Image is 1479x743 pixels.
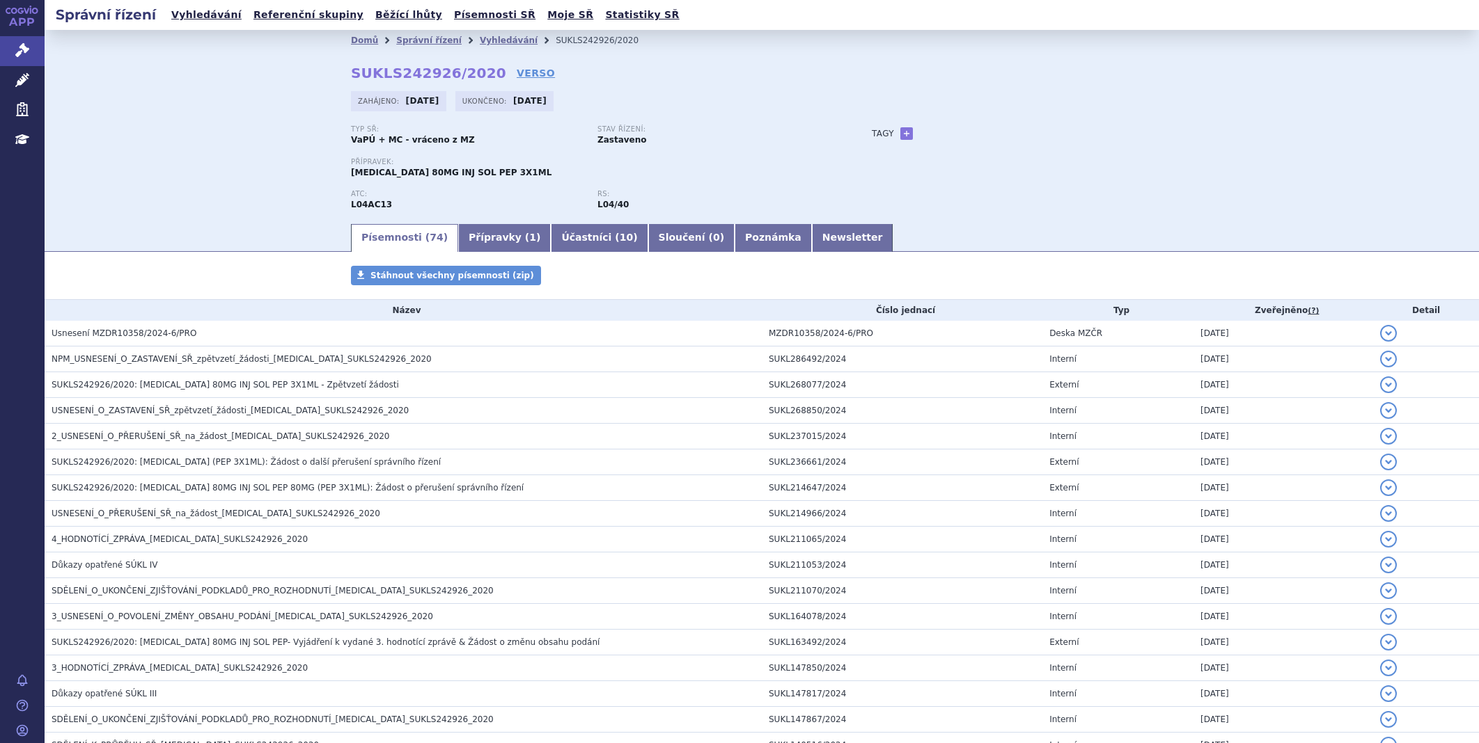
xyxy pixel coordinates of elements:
[1308,306,1319,316] abbr: (?)
[1194,346,1373,372] td: [DATE]
[1194,630,1373,655] td: [DATE]
[450,6,540,24] a: Písemnosti SŘ
[52,354,432,364] span: NPM_USNESENÍ_O_ZASTAVENÍ_SŘ_zpětvzetí_žádosti_TALTZ_SUKLS242926_2020
[1049,380,1079,390] span: Externí
[1380,505,1397,522] button: detail
[762,630,1042,655] td: SUKL163492/2024
[52,457,441,467] span: SUKLS242926/2020: TALTZ (PEP 3X1ML): Žádost o další přerušení správního řízení
[762,300,1042,321] th: Číslo jednací
[1049,663,1077,673] span: Interní
[762,501,1042,527] td: SUKL214966/2024
[529,232,536,243] span: 1
[351,158,844,166] p: Přípravek:
[370,271,534,280] span: Stáhnout všechny písemnosti (zip)
[1380,582,1397,599] button: detail
[872,125,894,142] h3: Tagy
[1049,612,1077,621] span: Interní
[52,612,433,621] span: 3_USNESENÍ_O_POVOLENÍ_ZMĚNY_OBSAHU_PODÁNÍ_TALTZ_SUKLS242926_2020
[351,65,506,81] strong: SUKLS242926/2020
[762,578,1042,604] td: SUKL211070/2024
[1049,483,1079,493] span: Externí
[351,224,458,252] a: Písemnosti (74)
[1380,325,1397,342] button: detail
[1380,711,1397,728] button: detail
[1049,689,1077,698] span: Interní
[597,200,629,209] strong: secukinumab, ixekizumab, brodalumab, guselkumab a risankizumab
[1049,534,1077,544] span: Interní
[1380,376,1397,393] button: detail
[1049,637,1079,647] span: Externí
[1380,685,1397,702] button: detail
[1380,479,1397,496] button: detail
[52,586,494,596] span: SDĚLENÍ_O_UKONČENÍ_ZJIŠŤOVÁNÍ_PODKLADŮ_PRO_ROZHODNUTÍ_TALTZ_SUKLS242926_2020
[52,509,380,518] span: USNESENÍ_O_PŘERUŠENÍ_SŘ_na_žádost_TALTZ_SUKLS242926_2020
[1049,714,1077,724] span: Interní
[1194,578,1373,604] td: [DATE]
[762,707,1042,733] td: SUKL147867/2024
[713,232,720,243] span: 0
[52,406,409,415] span: USNESENÍ_O_ZASTAVENÍ_SŘ_zpětvzetí_žádosti_TALTZ_SUKLS242926_2020
[52,637,600,647] span: SUKLS242926/2020: Taltz 80MG INJ SOL PEP- Vyjádření k vydané 3. hodnotící zprávě & Žádost o změnu...
[762,527,1042,552] td: SUKL211065/2024
[762,321,1042,346] td: MZDR10358/2024-6/PRO
[762,372,1042,398] td: SUKL268077/2024
[762,424,1042,449] td: SUKL237015/2024
[351,168,551,177] span: [MEDICAL_DATA] 80MG INJ SOL PEP 3X1ML
[1049,354,1077,364] span: Interní
[1049,457,1079,467] span: Externí
[430,232,443,243] span: 74
[900,127,913,140] a: +
[52,663,308,673] span: 3_HODNOTÍCÍ_ZPRÁVA_TALTZ_SUKLS242926_2020
[1194,475,1373,501] td: [DATE]
[648,224,735,252] a: Sloučení (0)
[517,66,555,80] a: VERSO
[597,135,647,145] strong: Zastaveno
[1380,402,1397,419] button: detail
[167,6,246,24] a: Vyhledávání
[1373,300,1479,321] th: Detail
[543,6,597,24] a: Moje SŘ
[1194,527,1373,552] td: [DATE]
[1380,557,1397,573] button: detail
[1049,586,1077,596] span: Interní
[1194,604,1373,630] td: [DATE]
[351,190,584,198] p: ATC:
[597,125,830,134] p: Stav řízení:
[1194,424,1373,449] td: [DATE]
[351,135,475,145] strong: VaPÚ + MC - vráceno z MZ
[45,5,167,24] h2: Správní řízení
[1380,351,1397,367] button: detail
[601,6,683,24] a: Statistiky SŘ
[1049,509,1077,518] span: Interní
[1049,328,1102,338] span: Deska MZČR
[52,689,157,698] span: Důkazy opatřené SÚKL III
[556,30,657,51] li: SUKLS242926/2020
[1380,531,1397,548] button: detail
[371,6,446,24] a: Běžící lhůty
[351,200,392,209] strong: IXEKIZUMAB
[620,232,633,243] span: 10
[1380,428,1397,445] button: detail
[1380,660,1397,676] button: detail
[351,266,541,285] a: Stáhnout všechny písemnosti (zip)
[358,95,402,106] span: Zahájeno:
[762,398,1042,424] td: SUKL268850/2024
[551,224,648,252] a: Účastníci (10)
[762,346,1042,372] td: SUKL286492/2024
[1380,608,1397,625] button: detail
[1194,552,1373,578] td: [DATE]
[812,224,893,252] a: Newsletter
[1049,431,1077,441] span: Interní
[462,95,510,106] span: Ukončeno:
[762,604,1042,630] td: SUKL164078/2024
[762,655,1042,681] td: SUKL147850/2024
[1042,300,1194,321] th: Typ
[762,552,1042,578] td: SUKL211053/2024
[52,431,389,441] span: 2_USNESENÍ_O_PŘERUŠENÍ_SŘ_na_žádost_TALTZ_SUKLS242926_2020
[513,96,547,106] strong: [DATE]
[52,714,494,724] span: SDĚLENÍ_O_UKONČENÍ_ZJIŠŤOVÁNÍ_PODKLADŮ_PRO_ROZHODNUTÍ_TALTZ_SUKLS242926_2020
[351,35,378,45] a: Domů
[52,380,399,390] span: SUKLS242926/2020: TALTZ 80MG INJ SOL PEP 3X1ML - Zpětvzetí žádosti
[1380,454,1397,470] button: detail
[45,300,762,321] th: Název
